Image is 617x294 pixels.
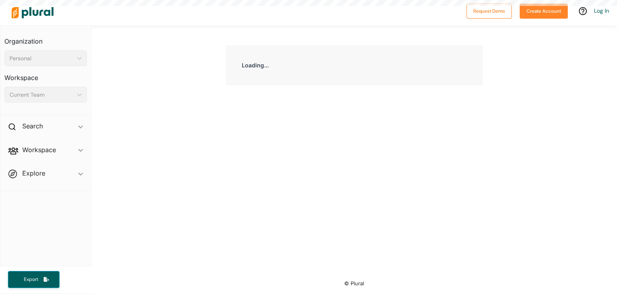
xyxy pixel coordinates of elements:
a: Create Account [520,6,568,15]
button: Export [8,271,60,288]
h2: Search [22,122,43,130]
div: Current Team [10,91,74,99]
div: Personal [10,54,74,63]
h3: Organization [4,30,87,47]
a: Request Demo [467,6,512,15]
h3: Workspace [4,66,87,84]
small: © Plural [344,281,364,286]
button: Create Account [520,4,568,19]
button: Request Demo [467,4,512,19]
div: Loading... [226,45,483,85]
span: Export [18,276,44,283]
a: Log In [594,7,609,14]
